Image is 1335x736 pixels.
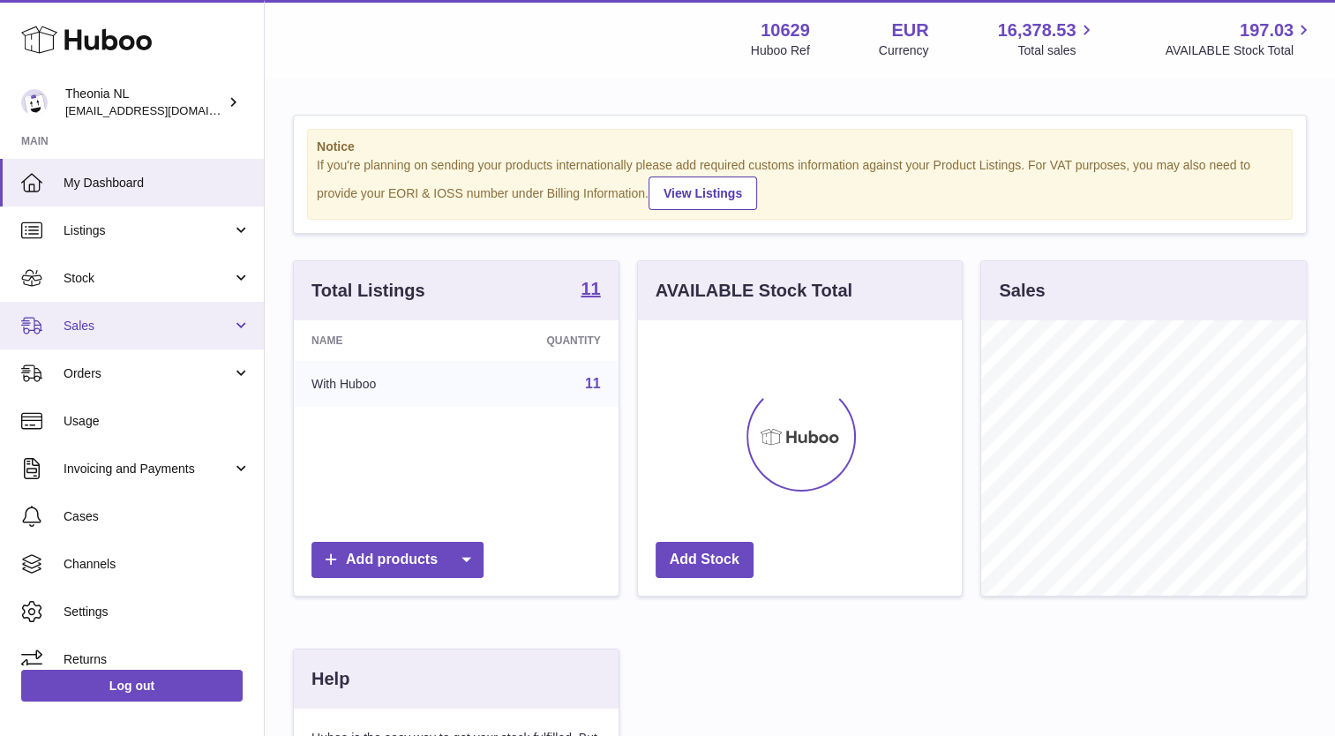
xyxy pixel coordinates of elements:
a: Log out [21,670,243,702]
span: Sales [64,318,232,334]
span: Listings [64,222,232,239]
h3: AVAILABLE Stock Total [656,279,852,303]
a: View Listings [649,176,757,210]
span: Cases [64,508,251,525]
a: Add Stock [656,542,754,578]
span: AVAILABLE Stock Total [1165,42,1314,59]
div: If you're planning on sending your products internationally please add required customs informati... [317,157,1283,210]
span: Usage [64,413,251,430]
strong: 10629 [761,19,810,42]
span: Orders [64,365,232,382]
span: 16,378.53 [997,19,1076,42]
strong: Notice [317,139,1283,155]
img: info@wholesomegoods.eu [21,89,48,116]
span: Returns [64,651,251,668]
a: 11 [585,376,601,391]
div: Theonia NL [65,86,224,119]
span: 197.03 [1240,19,1294,42]
h3: Total Listings [311,279,425,303]
a: 197.03 AVAILABLE Stock Total [1165,19,1314,59]
span: [EMAIL_ADDRESS][DOMAIN_NAME] [65,103,259,117]
a: 11 [581,280,600,301]
span: Channels [64,556,251,573]
span: Invoicing and Payments [64,461,232,477]
strong: 11 [581,280,600,297]
div: Huboo Ref [751,42,810,59]
div: Currency [879,42,929,59]
strong: EUR [891,19,928,42]
td: With Huboo [294,361,465,407]
th: Quantity [465,320,619,361]
span: My Dashboard [64,175,251,192]
h3: Help [311,667,349,691]
th: Name [294,320,465,361]
a: 16,378.53 Total sales [997,19,1096,59]
a: Add products [311,542,484,578]
h3: Sales [999,279,1045,303]
span: Settings [64,604,251,620]
span: Stock [64,270,232,287]
span: Total sales [1017,42,1096,59]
